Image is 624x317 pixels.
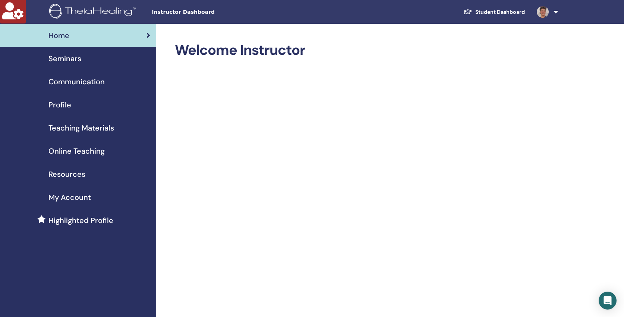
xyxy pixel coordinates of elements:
span: Profile [48,99,71,110]
h2: Welcome Instructor [175,42,557,59]
span: Highlighted Profile [48,215,113,226]
span: Teaching Materials [48,122,114,134]
span: My Account [48,192,91,203]
img: default.jpg [537,6,549,18]
span: Resources [48,169,85,180]
span: Instructor Dashboard [152,8,264,16]
span: Communication [48,76,105,87]
span: Seminars [48,53,81,64]
img: graduation-cap-white.svg [463,9,472,15]
img: logo.png [49,4,138,21]
span: Home [48,30,69,41]
span: Online Teaching [48,145,105,157]
div: Open Intercom Messenger [599,292,617,310]
a: Student Dashboard [457,5,531,19]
